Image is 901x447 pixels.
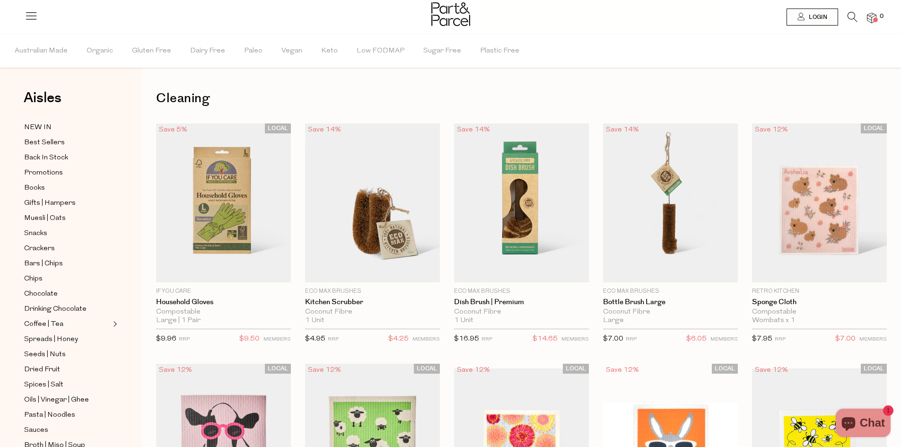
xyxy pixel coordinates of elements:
div: Coconut Fibre [454,308,589,316]
span: Crackers [24,243,55,254]
div: Save 12% [156,364,195,377]
img: Bottle Brush Large [603,123,738,282]
span: $4.25 [388,333,409,345]
img: Dish Brush | Premium [454,123,589,282]
a: Gifts | Hampers [24,197,110,209]
a: Books [24,182,110,194]
span: Books [24,183,45,194]
span: $9.50 [239,333,260,345]
button: Expand/Collapse Coffee | Tea [111,318,117,330]
small: MEMBERS [859,337,887,342]
a: Pasta | Noodles [24,409,110,421]
span: Gifts | Hampers [24,198,76,209]
span: $6.05 [686,333,707,345]
a: Coffee | Tea [24,318,110,330]
span: Large | 1 Pair [156,316,201,325]
span: LOCAL [265,123,291,133]
span: Pasta | Noodles [24,410,75,421]
small: RRP [626,337,637,342]
small: RRP [328,337,339,342]
a: Oils | Vinegar | Ghee [24,394,110,406]
a: Household Gloves [156,298,291,307]
small: MEMBERS [412,337,440,342]
span: $7.00 [835,333,856,345]
a: Sponge Cloth [752,298,887,307]
img: Household Gloves [156,123,291,282]
span: LOCAL [712,364,738,374]
a: Promotions [24,167,110,179]
div: Save 5% [156,123,190,136]
a: Drinking Chocolate [24,303,110,315]
span: LOCAL [265,364,291,374]
span: Gluten Free [132,35,171,68]
span: 1 Unit [305,316,324,325]
p: Eco Max Brushes [603,287,738,296]
div: Save 12% [603,364,642,377]
span: Oils | Vinegar | Ghee [24,394,89,406]
span: LOCAL [414,364,440,374]
p: Eco Max Brushes [454,287,589,296]
inbox-online-store-chat: Shopify online store chat [833,409,893,439]
p: Eco Max Brushes [305,287,440,296]
a: Aisles [24,91,61,114]
div: Save 12% [454,364,493,377]
a: Dish Brush | Premium [454,298,589,307]
span: $4.95 [305,335,325,342]
span: Drinking Chocolate [24,304,87,315]
span: Snacks [24,228,47,239]
span: $7.95 [752,335,772,342]
span: Best Sellers [24,137,65,149]
p: If You Care [156,287,291,296]
div: Save 14% [454,123,493,136]
span: Organic [87,35,113,68]
span: 0 [877,12,886,21]
span: Low FODMAP [357,35,404,68]
small: RRP [775,337,786,342]
span: Australian Made [15,35,68,68]
span: Spices | Salt [24,379,63,391]
a: Spices | Salt [24,379,110,391]
a: Dried Fruit [24,364,110,376]
span: Vegan [281,35,302,68]
span: NEW IN [24,122,52,133]
a: Bottle Brush Large [603,298,738,307]
img: Part&Parcel [431,2,470,26]
span: Paleo [244,35,262,68]
div: Compostable [156,308,291,316]
div: Save 14% [305,123,344,136]
span: Plastic Free [480,35,519,68]
small: MEMBERS [263,337,291,342]
span: Spreads | Honey [24,334,78,345]
span: Large [603,316,624,325]
div: Coconut Fibre [603,308,738,316]
span: LOCAL [861,123,887,133]
small: RRP [179,337,190,342]
div: Save 12% [752,123,791,136]
a: Snacks [24,228,110,239]
span: $9.96 [156,335,176,342]
span: 1 Unit [454,316,473,325]
span: Aisles [24,88,61,108]
a: Crackers [24,243,110,254]
small: RRP [481,337,492,342]
span: Muesli | Oats [24,213,66,224]
a: Muesli | Oats [24,212,110,224]
span: LOCAL [563,364,589,374]
span: Dried Fruit [24,364,60,376]
a: Kitchen Scrubber [305,298,440,307]
small: MEMBERS [561,337,589,342]
h1: Cleaning [156,88,887,109]
a: Spreads | Honey [24,333,110,345]
span: Coffee | Tea [24,319,63,330]
a: Chocolate [24,288,110,300]
span: $7.00 [603,335,623,342]
img: Sponge Cloth [752,123,887,282]
span: Chips [24,273,43,285]
span: LOCAL [861,364,887,374]
div: Compostable [752,308,887,316]
span: Keto [321,35,338,68]
a: Login [787,9,838,26]
span: $16.95 [454,335,479,342]
small: MEMBERS [710,337,738,342]
div: Save 14% [603,123,642,136]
